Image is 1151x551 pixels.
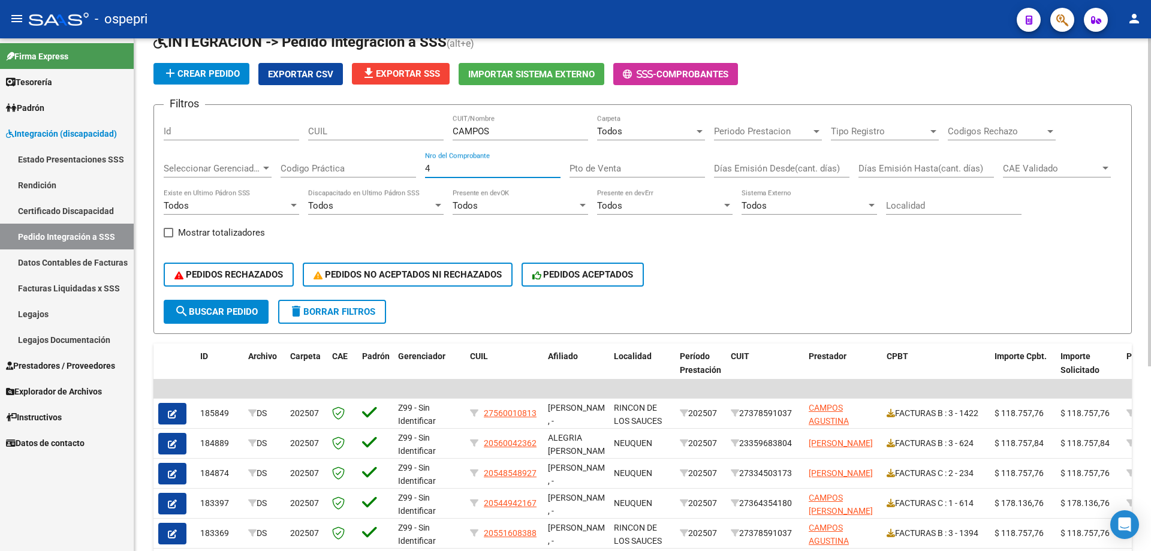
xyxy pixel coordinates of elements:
span: Tipo Registro [831,126,928,137]
span: Padrón [362,351,390,361]
span: (alt+e) [447,38,474,49]
span: Instructivos [6,411,62,424]
div: 184889 [200,436,239,450]
span: $ 118.757,76 [1060,468,1110,478]
span: Z99 - Sin Identificar [398,403,436,426]
div: 202507 [680,436,721,450]
datatable-header-cell: ID [195,344,243,396]
datatable-header-cell: Padrón [357,344,393,396]
div: FACTURAS B : 3 - 1422 [887,407,985,420]
span: Borrar Filtros [289,306,375,317]
span: Comprobantes [656,69,728,80]
div: 27378591037 [731,526,799,540]
span: [PERSON_NAME] , - [548,523,612,546]
span: Z99 - Sin Identificar [398,523,436,546]
span: Z99 - Sin Identificar [398,493,436,516]
span: CPBT [887,351,908,361]
div: FACTURAS C : 1 - 614 [887,496,985,510]
span: Codigos Rechazo [948,126,1045,137]
span: Buscar Pedido [174,306,258,317]
span: 202507 [290,528,319,538]
div: FACTURAS C : 2 - 234 [887,466,985,480]
span: - ospepri [95,6,147,32]
div: 27378591037 [731,407,799,420]
span: Importe Solicitado [1060,351,1099,375]
datatable-header-cell: CPBT [882,344,990,396]
span: Z99 - Sin Identificar [398,433,436,456]
span: - [623,69,656,80]
div: FACTURAS B : 3 - 1394 [887,526,985,540]
div: DS [248,526,281,540]
span: Todos [742,200,767,211]
datatable-header-cell: Importe Solicitado [1056,344,1122,396]
span: CAE Validado [1003,163,1100,174]
div: FACTURAS B : 3 - 624 [887,436,985,450]
span: Importar Sistema Externo [468,69,595,80]
h3: Filtros [164,95,205,112]
span: $ 118.757,76 [995,528,1044,538]
span: CUIL [470,351,488,361]
button: Borrar Filtros [278,300,386,324]
div: 184874 [200,466,239,480]
div: 27334503173 [731,466,799,480]
button: Exportar CSV [258,63,343,85]
span: [PERSON_NAME] [809,468,873,478]
span: Gerenciador [398,351,445,361]
span: Período Prestación [680,351,721,375]
div: DS [248,466,281,480]
button: PEDIDOS ACEPTADOS [522,263,644,287]
span: NEUQUEN [614,438,652,448]
div: 202507 [680,526,721,540]
span: Periodo Prestacion [714,126,811,137]
span: $ 118.757,76 [995,468,1044,478]
div: Open Intercom Messenger [1110,510,1139,539]
span: 27560010813 [484,408,537,418]
mat-icon: search [174,304,189,318]
div: 183369 [200,526,239,540]
datatable-header-cell: Carpeta [285,344,327,396]
span: Todos [597,126,622,137]
span: RINCON DE LOS SAUCES [614,403,662,426]
div: 23359683804 [731,436,799,450]
span: Archivo [248,351,277,361]
span: Firma Express [6,50,68,63]
span: PEDIDOS NO ACEPTADOS NI RECHAZADOS [314,269,502,280]
div: DS [248,407,281,420]
span: Crear Pedido [163,68,240,79]
span: Todos [308,200,333,211]
datatable-header-cell: Período Prestación [675,344,726,396]
div: DS [248,496,281,510]
span: Tesorería [6,76,52,89]
span: 202507 [290,408,319,418]
span: $ 118.757,76 [1060,408,1110,418]
mat-icon: person [1127,11,1141,26]
button: PEDIDOS RECHAZADOS [164,263,294,287]
mat-icon: menu [10,11,24,26]
span: 20551608388 [484,528,537,538]
datatable-header-cell: Localidad [609,344,675,396]
mat-icon: file_download [361,66,376,80]
div: 183397 [200,496,239,510]
span: CAMPOS AGUSTINA [809,523,849,546]
div: 27364354180 [731,496,799,510]
span: $ 178.136,76 [1060,498,1110,508]
span: $ 118.757,76 [995,408,1044,418]
span: [PERSON_NAME] , - [548,403,612,426]
span: PEDIDOS ACEPTADOS [532,269,634,280]
mat-icon: delete [289,304,303,318]
span: Seleccionar Gerenciador [164,163,261,174]
div: 202507 [680,407,721,420]
span: Importe Cpbt. [995,351,1047,361]
span: Mostrar totalizadores [178,225,265,240]
span: Exportar CSV [268,69,333,80]
span: NEUQUEN [614,498,652,508]
span: Exportar SSS [361,68,440,79]
span: [PERSON_NAME] [809,438,873,448]
span: 202507 [290,498,319,508]
span: RINCON DE LOS SAUCES [614,523,662,546]
span: 20544942167 [484,498,537,508]
button: -Comprobantes [613,63,738,85]
datatable-header-cell: CAE [327,344,357,396]
button: Buscar Pedido [164,300,269,324]
span: 202507 [290,438,319,448]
